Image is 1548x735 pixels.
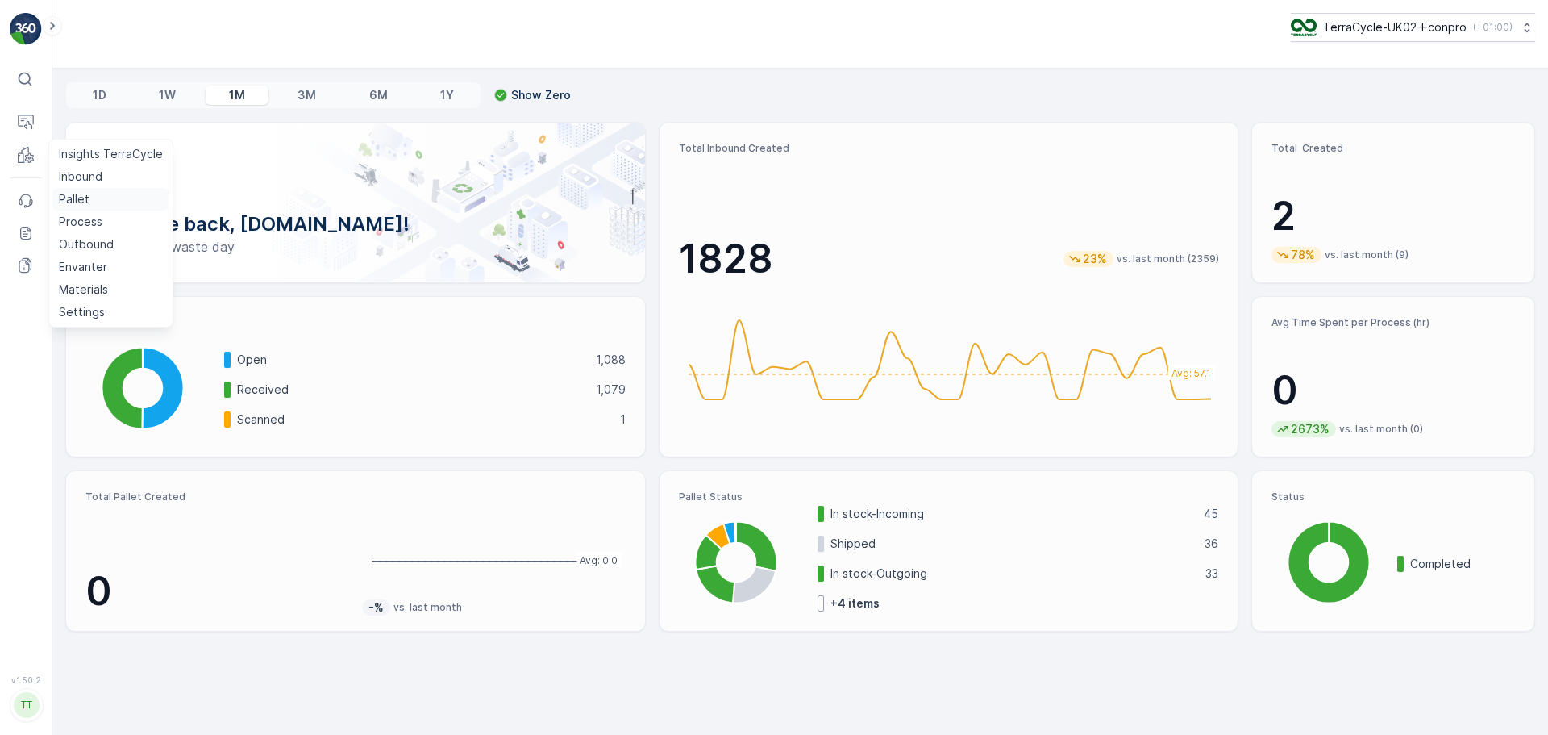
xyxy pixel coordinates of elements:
[1117,253,1219,265] p: vs. last month (2359)
[1291,19,1317,36] img: terracycle_logo_wKaHoWT.png
[10,675,42,685] span: v 1.50.2
[93,87,106,103] p: 1D
[596,382,626,398] p: 1,079
[367,599,385,616] p: -%
[1271,142,1515,155] p: Total Created
[85,316,626,329] p: Inbound Status
[298,87,316,103] p: 3M
[85,491,349,503] p: Total Pallet Created
[1081,251,1109,267] p: 23%
[1289,421,1331,437] p: 2673%
[440,87,454,103] p: 1Y
[1205,536,1218,552] p: 36
[10,688,42,722] button: TT
[1325,248,1409,261] p: vs. last month (9)
[1289,247,1317,263] p: 78%
[92,237,619,257] p: Have a zero-waste day
[237,352,585,368] p: Open
[1204,506,1218,522] p: 45
[237,382,585,398] p: Received
[1271,366,1515,415] p: 0
[237,411,610,428] p: Scanned
[159,87,176,103] p: 1W
[92,211,619,237] p: Welcome back, [DOMAIN_NAME]!
[369,87,388,103] p: 6M
[596,352,626,368] p: 1,088
[830,506,1194,522] p: In stock-Incoming
[85,567,349,616] p: 0
[1271,316,1515,329] p: Avg Time Spent per Process (hr)
[679,142,1219,155] p: Total Inbound Created
[1410,556,1515,572] p: Completed
[511,87,571,103] p: Show Zero
[1291,13,1535,42] button: TerraCycle-UK02-Econpro(+01:00)
[830,536,1195,552] p: Shipped
[1323,19,1467,35] p: TerraCycle-UK02-Econpro
[14,692,40,718] div: TT
[1339,423,1423,436] p: vs. last month (0)
[679,491,1219,503] p: Pallet Status
[393,601,462,614] p: vs. last month
[1473,21,1513,34] p: ( +01:00 )
[1271,491,1515,503] p: Status
[10,13,42,45] img: logo
[1205,566,1218,582] p: 33
[830,595,880,612] p: + 4 items
[1271,192,1515,240] p: 2
[620,411,626,428] p: 1
[229,87,245,103] p: 1M
[830,566,1196,582] p: In stock-Outgoing
[679,235,773,283] p: 1828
